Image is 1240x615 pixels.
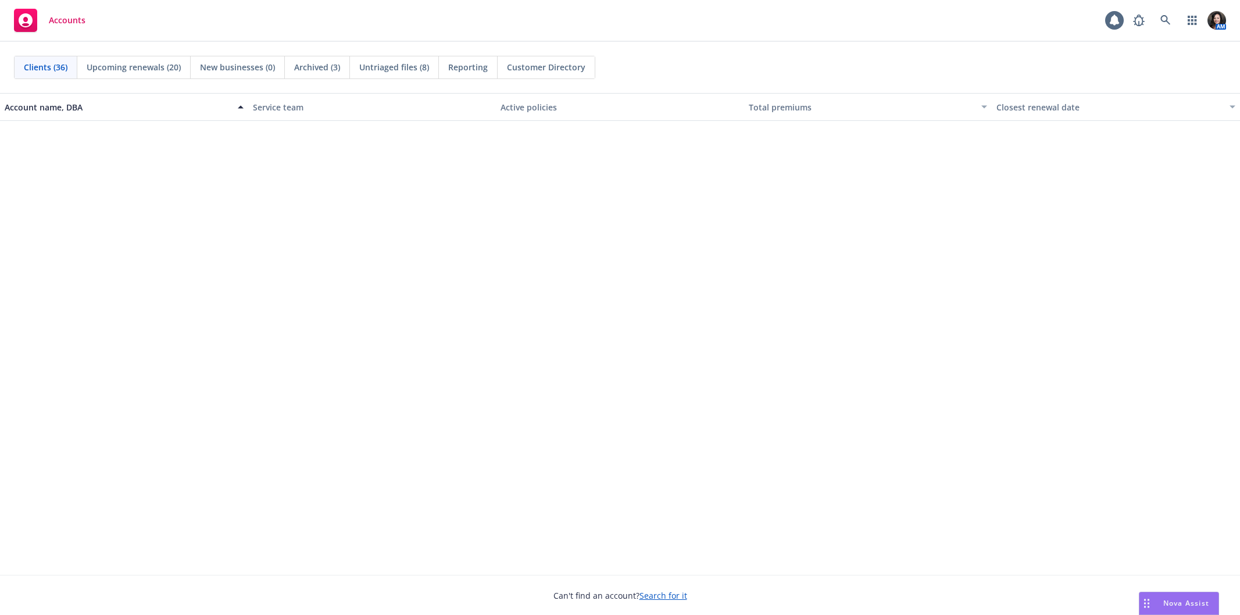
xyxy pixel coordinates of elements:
a: Accounts [9,4,90,37]
span: Untriaged files (8) [359,61,429,73]
button: Nova Assist [1139,592,1219,615]
div: Account name, DBA [5,101,231,113]
span: Nova Assist [1163,598,1209,608]
a: Search [1154,9,1177,32]
span: Upcoming renewals (20) [87,61,181,73]
div: Active policies [501,101,739,113]
span: Archived (3) [294,61,340,73]
span: Can't find an account? [553,589,687,602]
div: Closest renewal date [996,101,1223,113]
a: Report a Bug [1127,9,1150,32]
div: Drag to move [1139,592,1154,614]
span: New businesses (0) [200,61,275,73]
div: Total premiums [749,101,975,113]
button: Active policies [496,93,744,121]
button: Closest renewal date [992,93,1240,121]
a: Switch app [1181,9,1204,32]
button: Service team [248,93,496,121]
span: Accounts [49,16,85,25]
span: Customer Directory [507,61,585,73]
div: Service team [253,101,492,113]
img: photo [1207,11,1226,30]
button: Total premiums [744,93,992,121]
span: Reporting [448,61,488,73]
span: Clients (36) [24,61,67,73]
a: Search for it [639,590,687,601]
